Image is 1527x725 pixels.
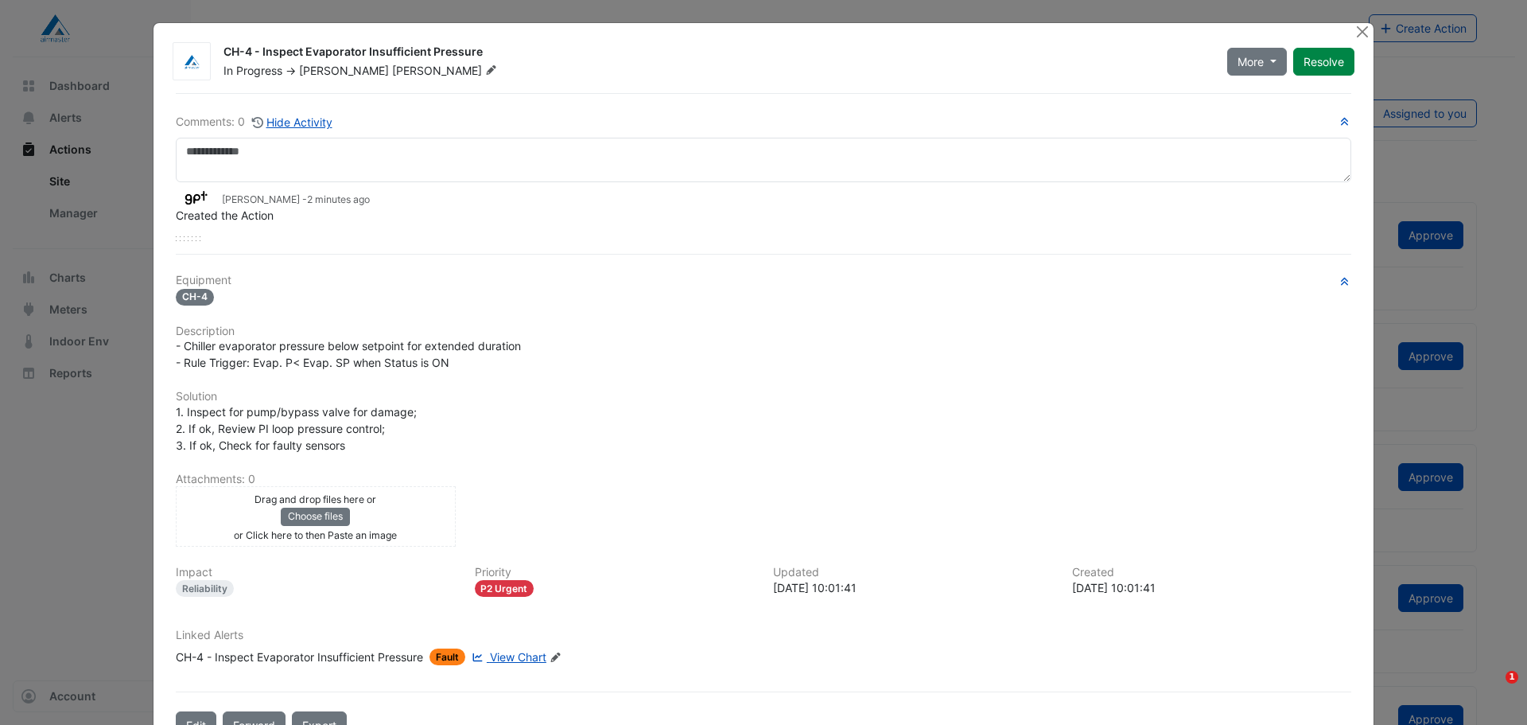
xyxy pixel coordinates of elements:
img: GPT Retail [176,189,216,207]
h6: Updated [773,566,1053,579]
small: or Click here to then Paste an image [234,529,397,541]
span: - Chiller evaporator pressure below setpoint for extended duration - Rule Trigger: Evap. P< Evap.... [176,339,521,369]
h6: Linked Alerts [176,629,1351,642]
div: Reliability [176,580,234,597]
div: CH-4 - Inspect Evaporator Insufficient Pressure [223,44,1208,63]
img: Airmaster Australia [173,54,210,70]
span: 2025-10-13 10:01:41 [307,193,370,205]
h6: Description [176,325,1351,338]
span: Created the Action [176,209,274,222]
span: CH-4 [176,289,214,306]
h6: Solution [176,390,1351,403]
span: More [1238,53,1264,70]
button: Choose files [281,508,350,525]
iframe: Intercom live chat [1473,671,1511,709]
span: In Progress [223,64,282,77]
h6: Priority [475,566,755,579]
div: P2 Urgent [475,580,534,597]
span: -> [286,64,296,77]
h6: Attachments: 0 [176,473,1351,486]
h6: Equipment [176,274,1351,287]
span: Fault [429,649,465,665]
span: [PERSON_NAME] [299,64,389,77]
a: View Chart [468,649,546,665]
div: [DATE] 10:01:41 [773,579,1053,596]
button: More [1227,48,1287,76]
span: 1. Inspect for pump/bypass valve for damage; 2. If ok, Review PI loop pressure control; 3. If ok,... [176,405,417,452]
div: [DATE] 10:01:41 [1072,579,1352,596]
fa-icon: Edit Linked Alerts [550,652,561,664]
small: [PERSON_NAME] - [222,193,370,207]
small: Drag and drop files here or [254,493,376,505]
span: View Chart [490,650,546,664]
button: Hide Activity [251,113,333,131]
h6: Impact [176,566,456,579]
button: Close [1354,23,1370,40]
span: 1 [1506,671,1518,684]
button: Resolve [1293,48,1354,76]
h6: Created [1072,566,1352,579]
div: Comments: 0 [176,113,333,131]
span: [PERSON_NAME] [392,63,500,79]
div: CH-4 - Inspect Evaporator Insufficient Pressure [176,649,423,665]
